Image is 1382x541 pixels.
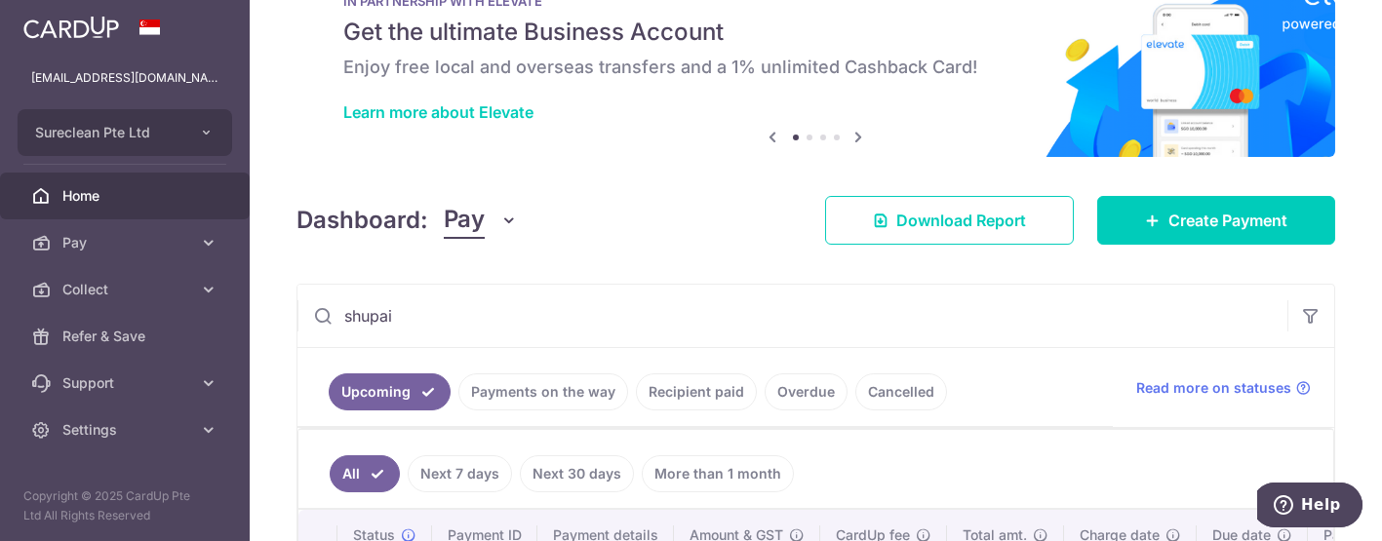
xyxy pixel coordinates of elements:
a: Payments on the way [458,373,628,410]
a: Create Payment [1097,196,1335,245]
a: Learn more about Elevate [343,102,533,122]
a: Next 7 days [408,455,512,492]
span: Support [62,373,191,393]
a: Recipient paid [636,373,757,410]
input: Search by recipient name, payment id or reference [297,285,1287,347]
h4: Dashboard: [296,203,428,238]
span: Pay [444,202,485,239]
span: Help [44,14,84,31]
a: Upcoming [329,373,451,410]
span: Settings [62,420,191,440]
a: Overdue [765,373,848,410]
span: Pay [62,233,191,252]
span: Create Payment [1168,209,1287,232]
h6: Enjoy free local and overseas transfers and a 1% unlimited Cashback Card! [343,56,1288,79]
a: Next 30 days [520,455,634,492]
button: Pay [444,202,519,239]
a: More than 1 month [642,455,794,492]
span: Home [62,186,191,206]
a: Cancelled [855,373,947,410]
span: Collect [62,280,191,299]
span: Download Report [896,209,1026,232]
a: Download Report [825,196,1074,245]
h5: Get the ultimate Business Account [343,17,1288,48]
button: Sureclean Pte Ltd [18,109,232,156]
iframe: Opens a widget where you can find more information [1257,483,1362,531]
span: Sureclean Pte Ltd [35,123,179,142]
a: Read more on statuses [1136,378,1311,398]
span: Refer & Save [62,327,191,346]
img: CardUp [23,16,119,39]
p: [EMAIL_ADDRESS][DOMAIN_NAME] [31,68,218,88]
span: Read more on statuses [1136,378,1291,398]
a: All [330,455,400,492]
